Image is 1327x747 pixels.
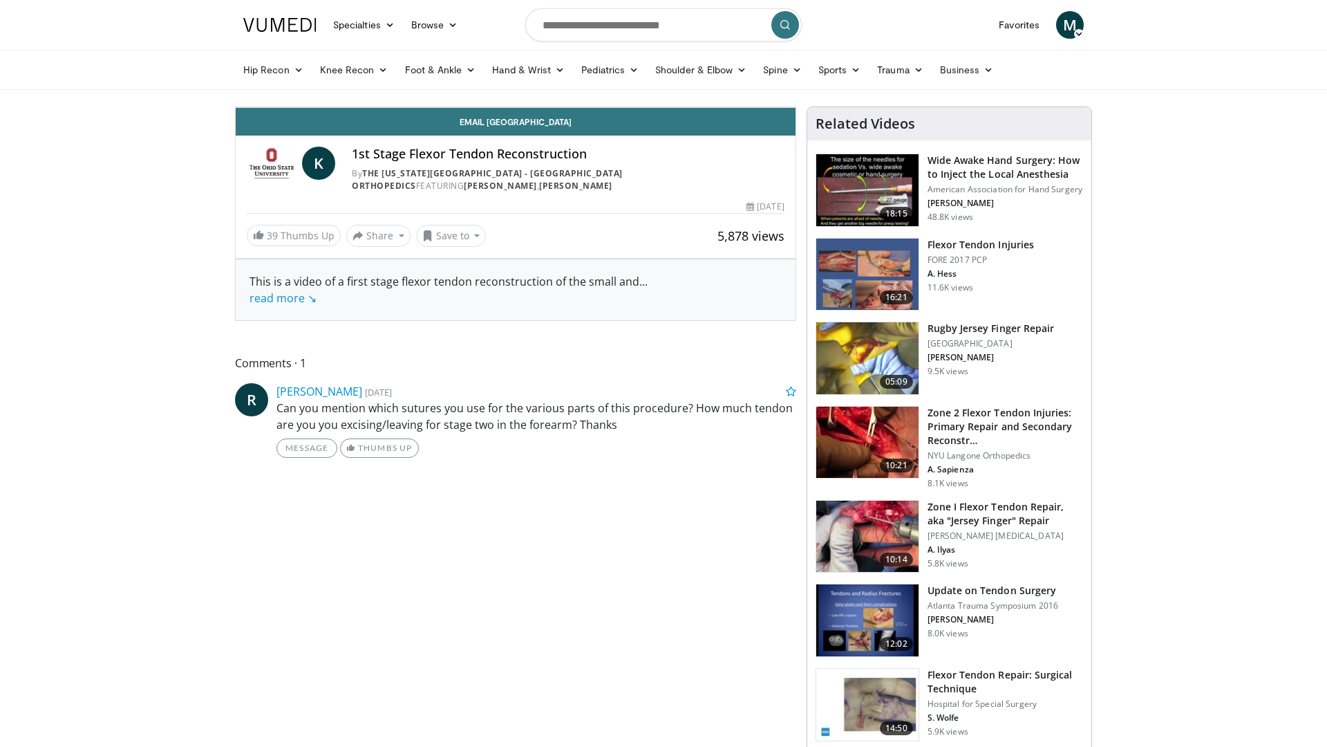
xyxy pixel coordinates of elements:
[247,225,341,246] a: 39 Thumbs Up
[250,290,317,306] a: read more ↘
[235,56,312,84] a: Hip Recon
[403,11,467,39] a: Browse
[928,699,1083,710] p: Hospital for Special Surgery
[880,637,913,651] span: 12:02
[816,584,919,656] img: 14929f5a-e4b8-42f0-9be4-b2bc5c40fd40.150x105_q85_crop-smart_upscale.jpg
[928,255,1034,266] p: FORE 2017 PCP
[928,184,1083,195] p: American Association for Hand Surgery
[928,268,1034,279] p: A. Hess
[235,354,796,372] span: Comments 1
[928,238,1034,252] h3: Flexor Tendon Injuries
[816,116,915,132] h4: Related Videos
[352,167,623,192] a: The [US_STATE][GEOGRAPHIC_DATA] - [GEOGRAPHIC_DATA] Orthopedics
[869,56,932,84] a: Trauma
[302,147,335,180] a: K
[928,154,1083,181] h3: Wide Awake Hand Surgery: How to Inject the Local Anesthesia
[816,668,1083,741] a: 14:50 Flexor Tendon Repair: Surgical Technique Hospital for Special Surgery S. Wolfe 5.9K views
[928,544,1083,555] p: A. Ilyas
[816,154,1083,227] a: 18:15 Wide Awake Hand Surgery: How to Inject the Local Anesthesia American Association for Hand S...
[928,198,1083,209] p: [PERSON_NAME]
[346,225,411,247] button: Share
[880,207,913,221] span: 18:15
[816,322,1083,395] a: 05:09 Rugby Jersey Finger Repair [GEOGRAPHIC_DATA] [PERSON_NAME] 9.5K views
[816,584,1083,657] a: 12:02 Update on Tendon Surgery Atlanta Trauma Symposium 2016 [PERSON_NAME] 8.0K views
[928,212,973,223] p: 48.8K views
[932,56,1002,84] a: Business
[928,450,1083,461] p: NYU Langone Orthopedics
[352,147,784,162] h4: 1st Stage Flexor Tendon Reconstruction
[276,384,362,399] a: [PERSON_NAME]
[928,366,968,377] p: 9.5K views
[880,290,913,304] span: 16:21
[880,553,913,566] span: 10:14
[880,375,913,389] span: 05:09
[810,56,869,84] a: Sports
[880,721,913,735] span: 14:50
[928,712,1083,723] p: S. Wolfe
[416,225,487,247] button: Save to
[352,167,784,192] div: By FEATURING ,
[250,273,782,306] div: This is a video of a first stage flexor tendon reconstruction of the small and
[325,11,403,39] a: Specialties
[236,107,796,108] video-js: Video Player
[755,56,809,84] a: Spine
[816,238,1083,311] a: 16:21 Flexor Tendon Injuries FORE 2017 PCP A. Hess 11.6K views
[539,180,612,192] a: [PERSON_NAME]
[276,439,337,458] a: Message
[928,338,1055,349] p: [GEOGRAPHIC_DATA]
[235,383,268,416] a: R
[816,500,1083,573] a: 10:14 Zone I Flexor Tendon Repair, aka "Jersey Finger" Repair [PERSON_NAME] [MEDICAL_DATA] A. Ily...
[880,459,913,472] span: 10:21
[990,11,1048,39] a: Favorites
[340,439,418,458] a: Thumbs Up
[928,628,968,639] p: 8.0K views
[573,56,647,84] a: Pediatrics
[928,668,1083,696] h3: Flexor Tendon Repair: Surgical Technique
[928,558,968,569] p: 5.8K views
[236,108,796,136] a: Email [GEOGRAPHIC_DATA]
[816,322,919,394] img: 8c27fefa-cd62-4f8e-93ff-934928e829ee.150x105_q85_crop-smart_upscale.jpg
[276,400,796,433] p: Can you mention which sutures you use for the various parts of this procedure? How much tendon ar...
[928,726,968,737] p: 5.9K views
[746,201,784,213] div: [DATE]
[928,500,1083,528] h3: Zone I Flexor Tendon Repair, aka "Jersey Finger" Repair
[250,274,648,306] span: ...
[717,228,784,244] span: 5,878 views
[397,56,484,84] a: Foot & Ankle
[928,614,1058,625] p: [PERSON_NAME]
[928,406,1083,448] h3: Zone 2 Flexor Tendon Injuries: Primary Repair and Secondary Reconstr…
[816,239,919,311] img: 7006d695-e87b-44ca-8282-580cfbaead39.150x105_q85_crop-smart_upscale.jpg
[816,669,919,741] img: d350dd8b-a22b-49c4-91f1-5aa4e7bdd2b0.150x105_q85_crop-smart_upscale.jpg
[464,180,537,192] a: [PERSON_NAME]
[816,407,919,479] img: b15ab5f3-4390-48d4-b275-99626f519c4a.150x105_q85_crop-smart_upscale.jpg
[928,478,968,489] p: 8.1K views
[267,229,278,242] span: 39
[928,322,1055,335] h3: Rugby Jersey Finger Repair
[365,386,392,398] small: [DATE]
[928,352,1055,363] p: [PERSON_NAME]
[816,406,1083,489] a: 10:21 Zone 2 Flexor Tendon Injuries: Primary Repair and Secondary Reconstr… NYU Langone Orthopedi...
[928,600,1058,611] p: Atlanta Trauma Symposium 2016
[312,56,397,84] a: Knee Recon
[928,464,1083,475] p: A. Sapienza
[243,18,317,32] img: VuMedi Logo
[484,56,573,84] a: Hand & Wrist
[928,584,1058,598] h3: Update on Tendon Surgery
[816,154,919,226] img: Q2xRg7exoPLTwO8X4xMDoxOjBrO-I4W8_1.150x105_q85_crop-smart_upscale.jpg
[525,8,802,41] input: Search topics, interventions
[928,531,1083,542] p: [PERSON_NAME] [MEDICAL_DATA]
[928,282,973,293] p: 11.6K views
[1056,11,1084,39] a: M
[647,56,755,84] a: Shoulder & Elbow
[816,501,919,573] img: 0d59ad00-c255-429e-9de8-eb2f74552347.150x105_q85_crop-smart_upscale.jpg
[247,147,297,180] img: The Ohio State University - Wexner Medical Center Orthopedics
